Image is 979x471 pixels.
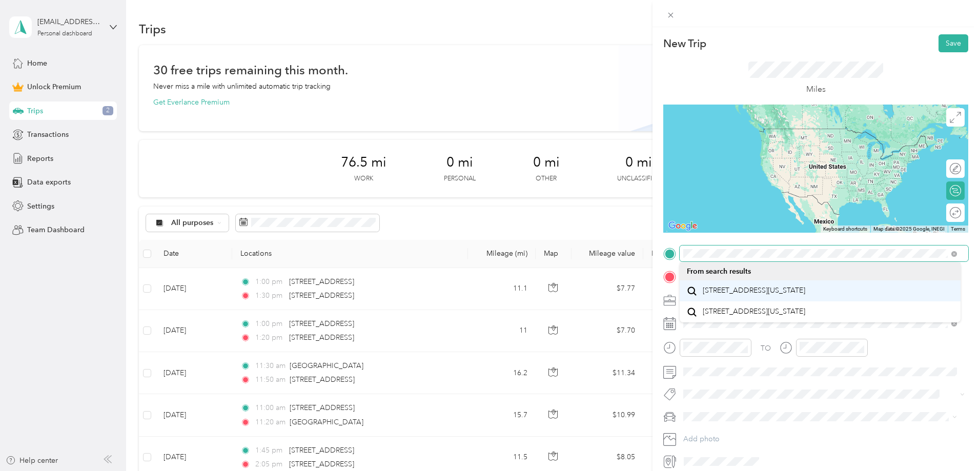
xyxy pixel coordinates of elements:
div: TO [761,343,771,354]
iframe: Everlance-gr Chat Button Frame [922,414,979,471]
span: Map data ©2025 Google, INEGI [873,226,945,232]
span: [STREET_ADDRESS][US_STATE] [703,286,805,295]
span: [STREET_ADDRESS][US_STATE] [703,307,805,316]
button: Keyboard shortcuts [823,226,867,233]
span: From search results [687,267,751,276]
p: Miles [806,83,826,96]
p: New Trip [663,36,706,51]
a: Open this area in Google Maps (opens a new window) [666,219,700,233]
img: Google [666,219,700,233]
button: Add photo [680,432,968,446]
button: Save [939,34,968,52]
